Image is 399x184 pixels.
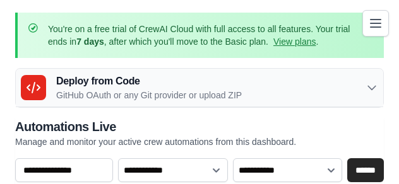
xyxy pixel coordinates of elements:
button: Toggle navigation [362,10,389,37]
p: GitHub OAuth or any Git provider or upload ZIP [56,89,242,101]
p: Manage and monitor your active crew automations from this dashboard. [15,135,296,148]
p: You're on a free trial of CrewAI Cloud with full access to all features. Your trial ends in , aft... [48,23,354,48]
strong: 7 days [76,37,104,47]
h3: Deploy from Code [56,74,242,89]
a: View plans [273,37,316,47]
h2: Automations Live [15,118,296,135]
